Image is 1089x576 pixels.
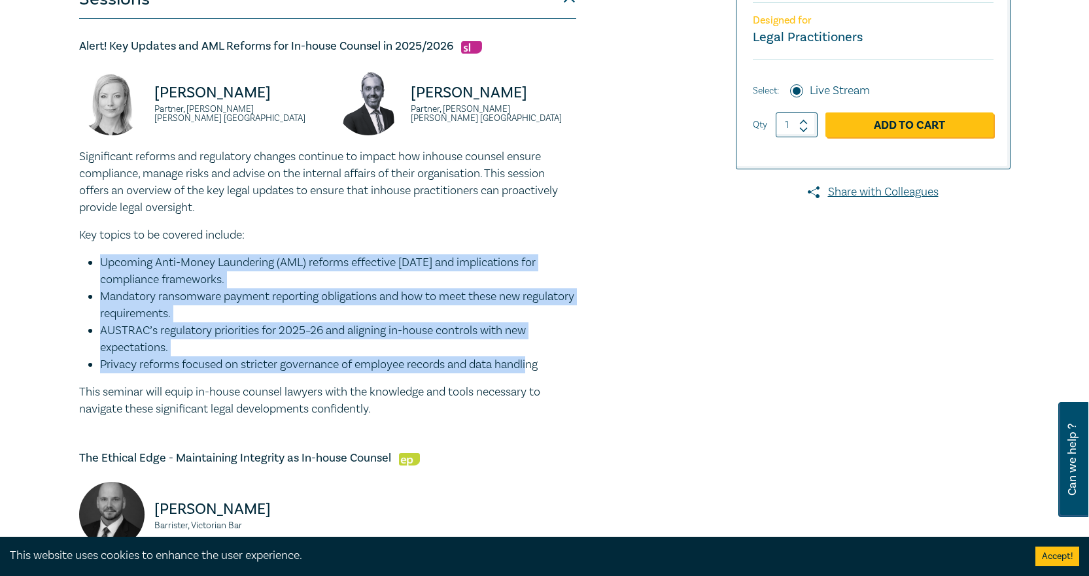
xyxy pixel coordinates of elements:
img: Csaba Baranyai [79,482,145,547]
small: Partner, [PERSON_NAME] [PERSON_NAME] [GEOGRAPHIC_DATA] [154,105,320,123]
span: Can we help ? [1066,410,1079,509]
small: Barrister, Victorian Bar [154,521,320,530]
label: Qty [753,118,767,132]
p: Key topics to be covered include: [79,227,576,244]
p: [PERSON_NAME] [154,499,320,520]
small: Legal Practitioners [753,29,863,46]
h5: Alert! Key Updates and AML Reforms for In-house Counsel in 2025/2026 [79,39,576,54]
p: This seminar will equip in-house counsel lawyers with the knowledge and tools necessary to naviga... [79,384,576,418]
p: [PERSON_NAME] [154,82,320,103]
img: Ethics & Professional Responsibility [399,453,420,466]
li: AUSTRAC’s regulatory priorities for 2025–26 and aligning in-house controls with new expectations. [100,322,576,356]
small: Partner, [PERSON_NAME] [PERSON_NAME] [GEOGRAPHIC_DATA] [411,105,576,123]
img: Lisa Fitzgerald [79,70,145,135]
a: Add to Cart [825,112,994,137]
a: Share with Colleagues [736,184,1011,201]
div: This website uses cookies to enhance the user experience. [10,547,1016,564]
label: Live Stream [810,82,870,99]
li: Upcoming Anti-Money Laundering (AML) reforms effective [DATE] and implications for compliance fra... [100,254,576,288]
li: Mandatory ransomware payment reporting obligations and how to meet these new regulatory requireme... [100,288,576,322]
img: Rajaee Rouhani [336,70,401,135]
p: Designed for [753,14,994,27]
p: Significant reforms and regulatory changes continue to impact how inhouse counsel ensure complian... [79,148,576,216]
li: Privacy reforms focused on stricter governance of employee records and data handling [100,356,576,373]
span: Select: [753,84,779,98]
input: 1 [776,112,818,137]
button: Accept cookies [1035,547,1079,566]
img: Substantive Law [461,41,482,54]
p: [PERSON_NAME] [411,82,576,103]
h5: The Ethical Edge - Maintaining Integrity as In-house Counsel [79,450,576,466]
